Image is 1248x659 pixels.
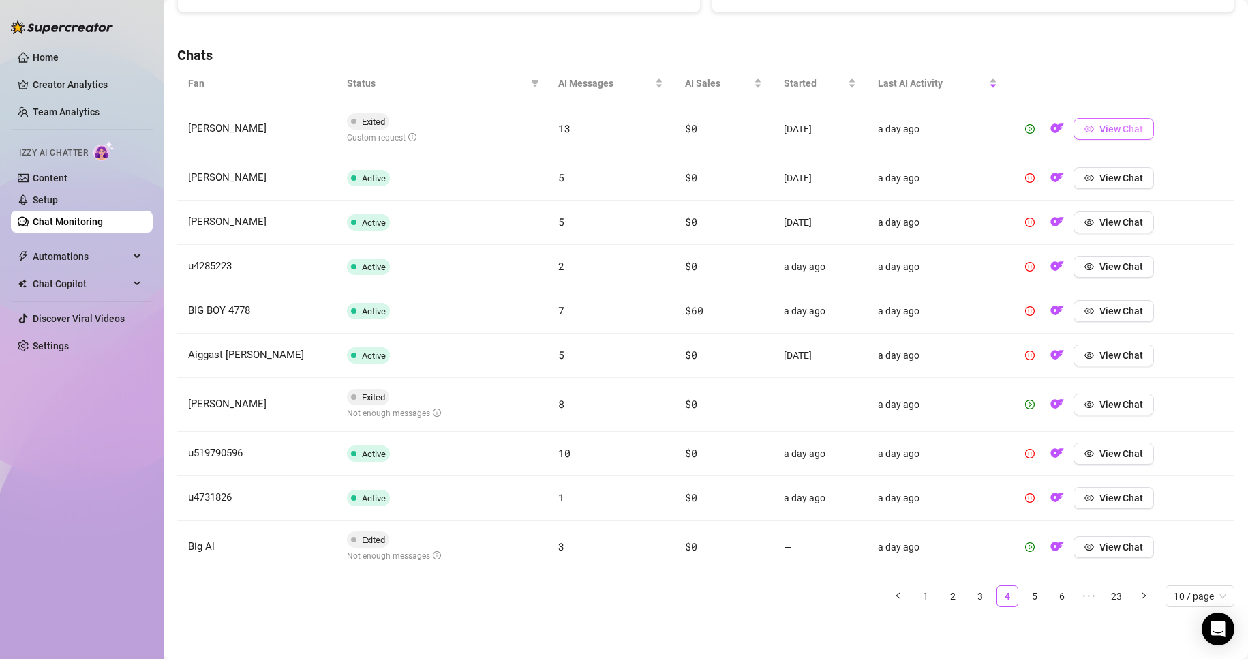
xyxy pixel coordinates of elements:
button: OF [1046,394,1068,415]
span: pause-circle [1025,493,1035,503]
span: 7 [558,304,564,317]
span: Active [362,351,386,361]
a: 6 [1052,586,1072,606]
span: info-circle [433,409,441,417]
span: eye [1084,262,1094,272]
td: a day ago [773,245,868,289]
a: OF [1046,402,1068,413]
button: OF [1046,487,1068,509]
button: OF [1046,300,1068,322]
li: Next 5 Pages [1078,585,1100,607]
span: eye [1084,173,1094,183]
span: u4731826 [188,491,232,503]
li: 5 [1024,585,1046,607]
span: View Chat [1099,306,1143,317]
span: 8 [558,397,564,411]
a: 3 [970,586,990,606]
button: right [1133,585,1155,607]
img: OF [1050,171,1064,184]
span: $0 [685,540,697,553]
span: Status [347,76,526,91]
span: $0 [685,490,697,504]
a: Content [33,173,67,184]
img: OF [1050,348,1064,362]
td: a day ago [867,476,1008,521]
li: 2 [942,585,964,607]
li: Previous Page [887,585,909,607]
td: — [773,378,868,432]
button: View Chat [1074,300,1154,322]
span: [PERSON_NAME] [188,171,267,184]
a: Setup [33,194,58,205]
a: Creator Analytics [33,74,142,96]
span: eye [1084,449,1094,458]
td: a day ago [867,156,1008,201]
span: 5 [558,348,564,362]
span: eye [1084,351,1094,360]
span: BIG BOY 4778 [188,304,250,317]
td: [DATE] [773,156,868,201]
span: [PERSON_NAME] [188,398,267,410]
span: View Chat [1099,217,1143,228]
span: Active [362,262,386,272]
a: OF [1046,220,1068,231]
button: OF [1046,167,1068,189]
img: OF [1050,446,1064,460]
span: 13 [558,121,570,135]
img: logo-BBDzfeDw.svg [11,20,113,34]
span: thunderbolt [18,251,29,262]
img: Chat Copilot [18,279,27,289]
span: 3 [558,540,564,553]
span: u519790596 [188,447,243,459]
span: $0 [685,215,697,229]
span: Custom request [347,133,416,143]
a: 2 [943,586,963,606]
td: a day ago [867,378,1008,432]
td: [DATE] [773,334,868,378]
h4: Chats [177,46,1234,65]
td: a day ago [867,432,1008,476]
span: Aiggast [PERSON_NAME] [188,349,304,361]
button: View Chat [1074,256,1154,278]
span: Started [784,76,846,91]
button: View Chat [1074,443,1154,465]
span: Chat Copilot [33,273,130,295]
img: OF [1050,540,1064,553]
span: View Chat [1099,261,1143,272]
a: OF [1046,264,1068,275]
span: AI Messages [558,76,652,91]
td: a day ago [773,476,868,521]
span: Active [362,449,386,459]
td: a day ago [867,334,1008,378]
a: Chat Monitoring [33,216,103,227]
button: View Chat [1074,167,1154,189]
td: [DATE] [773,102,868,156]
a: Team Analytics [33,106,100,117]
span: pause-circle [1025,173,1035,183]
span: Exited [362,535,385,545]
li: 4 [996,585,1018,607]
a: Home [33,52,59,63]
a: 1 [915,586,936,606]
li: 23 [1106,585,1127,607]
button: left [887,585,909,607]
img: OF [1050,304,1064,317]
span: Active [362,493,386,503]
span: Active [362,218,386,228]
td: a day ago [867,289,1008,334]
span: Big Al [188,540,215,553]
th: AI Messages [547,65,674,102]
span: play-circle [1025,400,1035,409]
span: View Chat [1099,173,1143,184]
span: pause-circle [1025,218,1035,227]
img: OF [1050,215,1064,229]
th: Last AI Activity [867,65,1008,102]
a: 23 [1106,586,1127,606]
a: OF [1046,353,1068,364]
span: pause-circle [1025,306,1035,316]
td: a day ago [867,102,1008,156]
li: 3 [969,585,991,607]
button: OF [1046,211,1068,233]
div: Page Size [1166,585,1234,607]
img: OF [1050,259,1064,273]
